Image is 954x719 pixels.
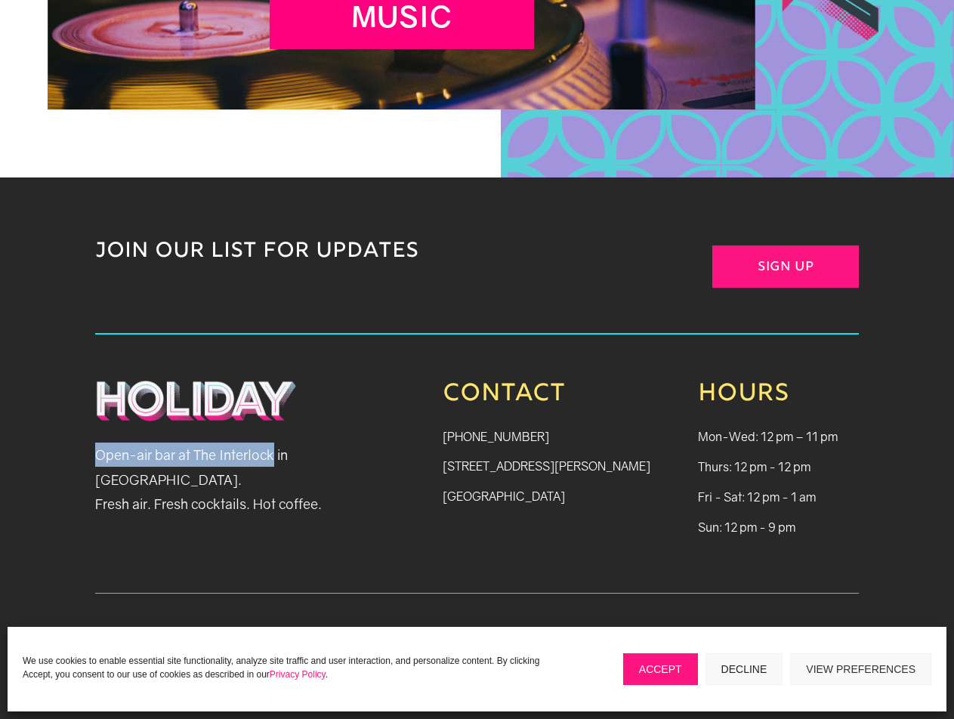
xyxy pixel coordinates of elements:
[698,488,857,518] p: Fri - Sat: 12 pm - 1 am
[270,669,326,680] a: Privacy Policy
[95,380,297,421] img: Holiday
[698,518,857,536] p: Sun: 12 pm - 9 pm
[623,653,698,685] button: Accept
[23,654,570,681] p: We use cookies to enable essential site functionality, analyze site traffic and user interaction,...
[698,380,857,416] h3: Hours
[95,443,400,516] p: Open-air bar at The Interlock in [GEOGRAPHIC_DATA]. Fresh air. Fresh cocktails. Hot coffee.
[705,653,783,685] button: Decline
[698,458,857,488] p: Thurs: 12 pm - 12 pm
[443,380,656,416] h3: Contact
[443,429,549,444] a: [PHONE_NUMBER]
[443,458,650,474] a: [STREET_ADDRESS][PERSON_NAME]
[95,238,657,265] p: JOIN OUR LIST FOR UPDATES
[95,412,297,424] a: Holiday
[712,245,859,288] a: Sign Up
[698,427,857,458] p: Mon-Wed: 12 pm – 11 pm
[443,489,565,504] a: [GEOGRAPHIC_DATA]
[790,653,931,685] button: View preferences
